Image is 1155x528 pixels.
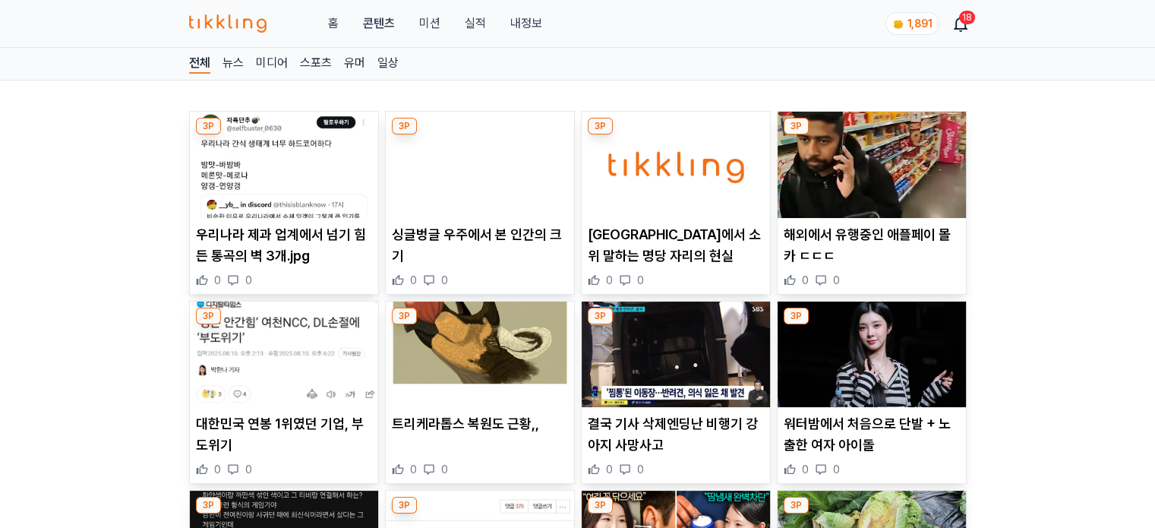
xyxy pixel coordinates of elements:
[392,224,568,267] p: 싱글벙글 우주에서 본 인간의 크기
[410,462,417,477] span: 0
[959,11,975,24] div: 18
[386,112,574,218] img: 싱글벙글 우주에서 본 인간의 크기
[392,413,568,435] p: 트리케라톱스 복원도 근황,,
[214,462,221,477] span: 0
[588,413,764,456] p: 결국 기사 삭제엔딩난 비행기 강아지 사망사고
[784,413,960,456] p: 워터밤에서 처음으로 단발 + 노출한 여자 아이돌
[464,14,485,33] a: 실적
[245,462,252,477] span: 0
[441,273,448,288] span: 0
[581,111,771,295] div: 3P 대한민국에서 소위 말하는 명당 자리의 현실 [GEOGRAPHIC_DATA]에서 소위 말하는 명당 자리의 현실 0 0
[784,224,960,267] p: 해외에서 유행중인 애플페이 몰카 ㄷㄷㄷ
[510,14,541,33] a: 내정보
[386,302,574,408] img: 트리케라톱스 복원도 근황,,
[196,118,221,134] div: 3P
[582,112,770,218] img: 대한민국에서 소위 말하는 명당 자리의 현실
[777,111,967,295] div: 3P 해외에서 유행중인 애플페이 몰카 ㄷㄷㄷ 해외에서 유행중인 애플페이 몰카 ㄷㄷㄷ 0 0
[588,224,764,267] p: [GEOGRAPHIC_DATA]에서 소위 말하는 명당 자리의 현실
[222,54,244,74] a: 뉴스
[377,54,399,74] a: 일상
[385,301,575,485] div: 3P 트리케라톱스 복원도 근황,, 트리케라톱스 복원도 근황,, 0 0
[907,17,933,30] span: 1,891
[189,301,379,485] div: 3P 대한민국 연봉 1위였던 기업, 부도위기 대한민국 연봉 1위였던 기업, 부도위기 0 0
[196,413,372,456] p: 대한민국 연봉 1위였던 기업, 부도위기
[392,497,417,514] div: 3P
[637,273,644,288] span: 0
[385,111,575,295] div: 3P 싱글벙글 우주에서 본 인간의 크기 싱글벙글 우주에서 본 인간의 크기 0 0
[885,12,936,35] a: coin 1,891
[300,54,332,74] a: 스포츠
[190,112,378,218] img: 우리나라 제과 업계에서 넘기 힘든 통곡의 벽 3개.jpg
[441,462,448,477] span: 0
[778,112,966,218] img: 해외에서 유행중인 애플페이 몰카 ㄷㄷㄷ
[606,273,613,288] span: 0
[955,14,967,33] a: 18
[190,302,378,408] img: 대한민국 연봉 1위였던 기업, 부도위기
[245,273,252,288] span: 0
[189,14,267,33] img: 티끌링
[777,301,967,485] div: 3P 워터밤에서 처음으로 단발 + 노출한 여자 아이돌 워터밤에서 처음으로 단발 + 노출한 여자 아이돌 0 0
[392,308,417,324] div: 3P
[588,308,613,324] div: 3P
[418,14,440,33] button: 미션
[327,14,338,33] a: 홈
[362,14,394,33] a: 콘텐츠
[588,118,613,134] div: 3P
[344,54,365,74] a: 유머
[637,462,644,477] span: 0
[802,462,809,477] span: 0
[410,273,417,288] span: 0
[196,224,372,267] p: 우리나라 제과 업계에서 넘기 힘든 통곡의 벽 3개.jpg
[256,54,288,74] a: 미디어
[392,118,417,134] div: 3P
[892,18,904,30] img: coin
[784,308,809,324] div: 3P
[588,497,613,514] div: 3P
[214,273,221,288] span: 0
[833,462,840,477] span: 0
[802,273,809,288] span: 0
[778,302,966,408] img: 워터밤에서 처음으로 단발 + 노출한 여자 아이돌
[833,273,840,288] span: 0
[189,111,379,295] div: 3P 우리나라 제과 업계에서 넘기 힘든 통곡의 벽 3개.jpg 우리나라 제과 업계에서 넘기 힘든 통곡의 벽 3개.jpg 0 0
[784,497,809,514] div: 3P
[606,462,613,477] span: 0
[196,308,221,324] div: 3P
[784,118,809,134] div: 3P
[581,301,771,485] div: 3P 결국 기사 삭제엔딩난 비행기 강아지 사망사고 결국 기사 삭제엔딩난 비행기 강아지 사망사고 0 0
[189,54,210,74] a: 전체
[196,497,221,514] div: 3P
[582,302,770,408] img: 결국 기사 삭제엔딩난 비행기 강아지 사망사고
